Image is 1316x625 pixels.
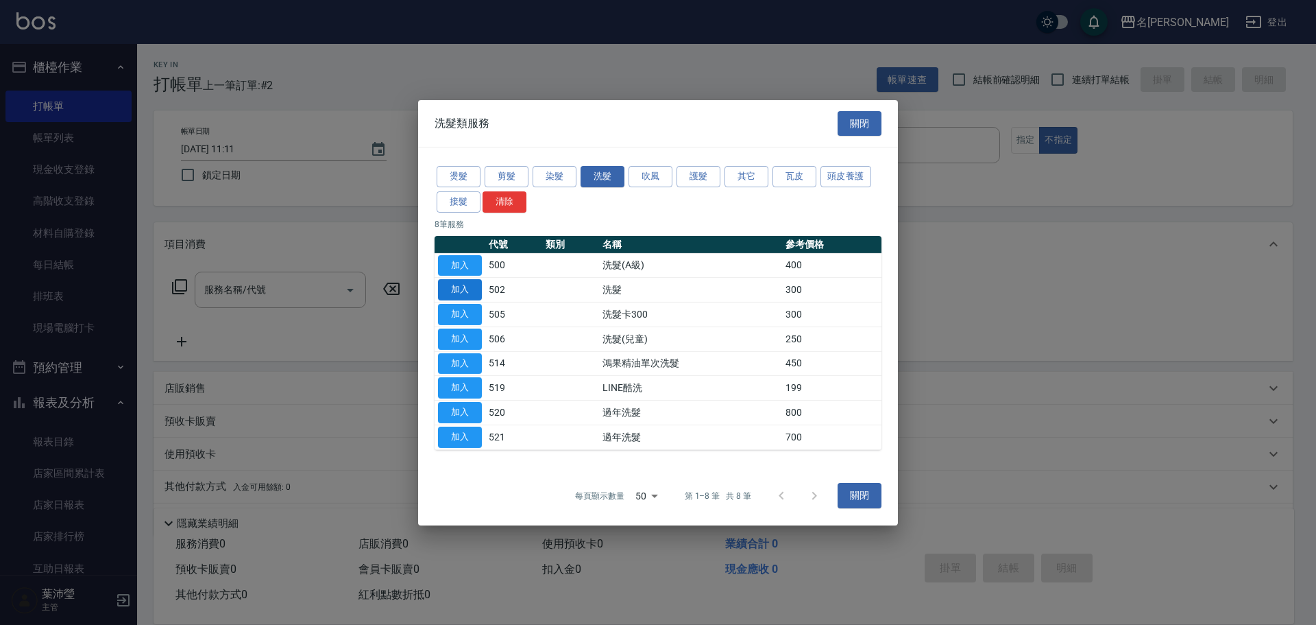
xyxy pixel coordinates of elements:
[772,166,816,187] button: 瓦皮
[599,327,782,351] td: 洗髮(兒童)
[542,235,599,253] th: 類別
[599,253,782,278] td: 洗髮(A級)
[485,327,542,351] td: 506
[438,329,482,350] button: 加入
[599,278,782,303] td: 洗髮
[485,253,542,278] td: 500
[485,425,542,449] td: 521
[677,166,720,187] button: 護髮
[438,427,482,448] button: 加入
[838,483,881,508] button: 關閉
[599,400,782,425] td: 過年洗髮
[438,353,482,374] button: 加入
[438,279,482,300] button: 加入
[629,166,672,187] button: 吹風
[533,166,576,187] button: 染髮
[782,400,881,425] td: 800
[438,377,482,399] button: 加入
[782,235,881,253] th: 參考價格
[782,302,881,327] td: 300
[438,402,482,423] button: 加入
[483,191,526,213] button: 清除
[630,477,663,514] div: 50
[485,235,542,253] th: 代號
[599,235,782,253] th: 名稱
[724,166,768,187] button: 其它
[438,304,482,325] button: 加入
[485,278,542,303] td: 502
[575,490,624,502] p: 每頁顯示數量
[485,376,542,401] td: 519
[838,110,881,136] button: 關閉
[782,278,881,303] td: 300
[599,425,782,449] td: 過年洗髮
[485,166,528,187] button: 剪髮
[437,166,480,187] button: 燙髮
[599,376,782,401] td: LINE酷洗
[485,400,542,425] td: 520
[782,327,881,351] td: 250
[599,302,782,327] td: 洗髮卡300
[820,166,871,187] button: 頭皮養護
[685,490,751,502] p: 第 1–8 筆 共 8 筆
[782,253,881,278] td: 400
[485,302,542,327] td: 505
[599,351,782,376] td: 鴻果精油單次洗髮
[782,425,881,449] td: 700
[438,255,482,276] button: 加入
[581,166,624,187] button: 洗髮
[782,351,881,376] td: 450
[485,351,542,376] td: 514
[437,191,480,213] button: 接髮
[782,376,881,401] td: 199
[435,217,881,230] p: 8 筆服務
[435,117,489,130] span: 洗髮類服務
